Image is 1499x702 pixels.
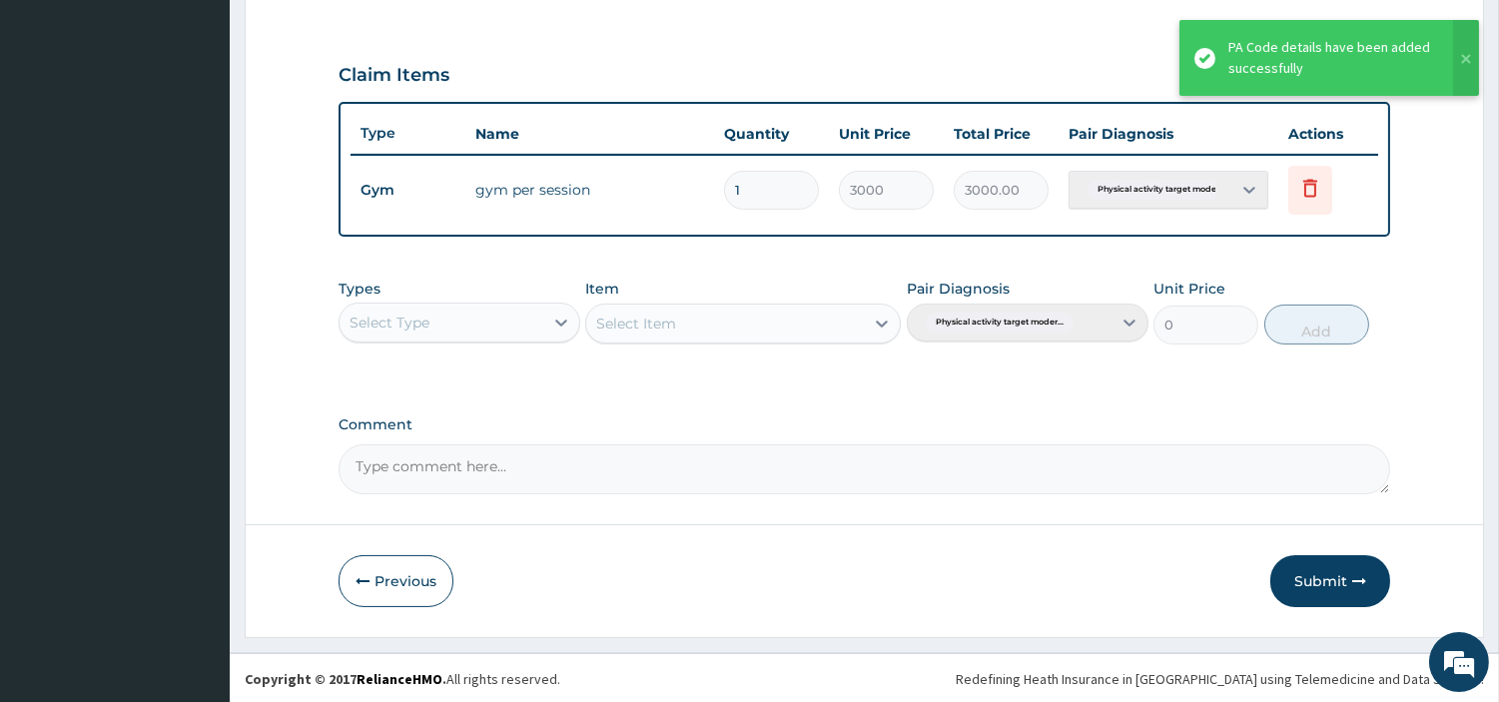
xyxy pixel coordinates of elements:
[714,114,829,154] th: Quantity
[465,170,714,210] td: gym per session
[1059,114,1278,154] th: Pair Diagnosis
[944,114,1059,154] th: Total Price
[907,279,1010,299] label: Pair Diagnosis
[1228,37,1434,79] div: PA Code details have been added successfully
[339,416,1390,433] label: Comment
[1153,279,1225,299] label: Unit Price
[245,670,446,688] strong: Copyright © 2017 .
[339,281,380,298] label: Types
[465,114,714,154] th: Name
[357,670,442,688] a: RelianceHMO
[585,279,619,299] label: Item
[339,65,449,87] h3: Claim Items
[104,112,336,138] div: Chat with us now
[829,114,944,154] th: Unit Price
[37,100,81,150] img: d_794563401_company_1708531726252_794563401
[1270,555,1390,607] button: Submit
[956,669,1484,689] div: Redefining Heath Insurance in [GEOGRAPHIC_DATA] using Telemedicine and Data Science!
[10,480,380,550] textarea: Type your message and hit 'Enter'
[339,555,453,607] button: Previous
[351,172,465,209] td: Gym
[116,219,276,420] span: We're online!
[350,313,429,333] div: Select Type
[1264,305,1369,345] button: Add
[328,10,375,58] div: Minimize live chat window
[1278,114,1378,154] th: Actions
[351,115,465,152] th: Type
